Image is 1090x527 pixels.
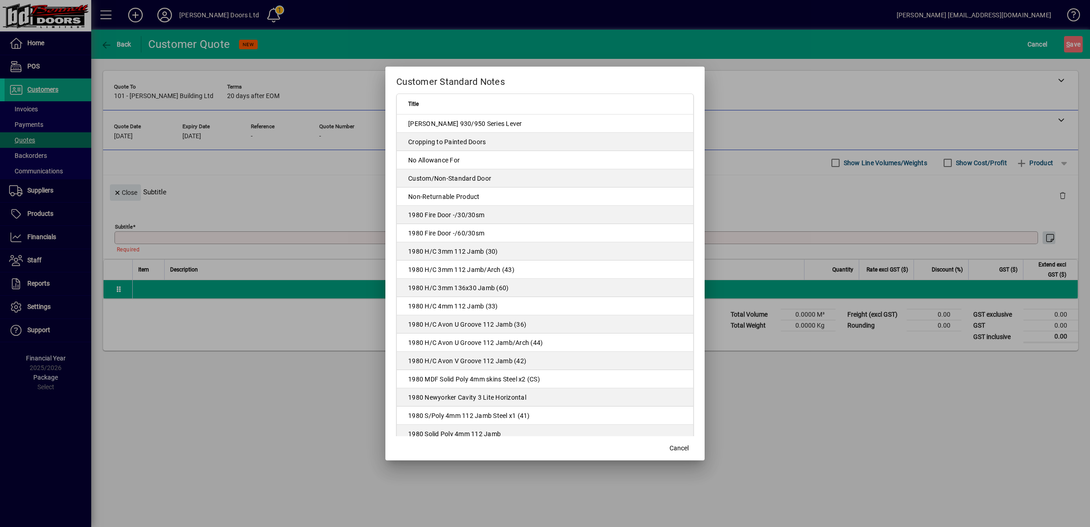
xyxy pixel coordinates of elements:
[397,188,693,206] td: Non-Returnable Product
[397,425,693,443] td: 1980 Solid Poly 4mm 112 Jamb
[397,297,693,315] td: 1980 H/C 4mm 112 Jamb (33)
[397,388,693,407] td: 1980 Newyorker Cavity 3 Lite Horizontal
[408,99,419,109] span: Title
[397,315,693,334] td: 1980 H/C Avon U Groove 112 Jamb (36)
[397,133,693,151] td: Cropping to Painted Doors
[397,407,693,425] td: 1980 S/Poly 4mm 112 Jamb Steel x1 (41)
[397,279,693,297] td: 1980 H/C 3mm 136x30 Jamb (60)
[397,370,693,388] td: 1980 MDF Solid Poly 4mm skins Steel x2 (CS)
[397,151,693,169] td: No Allowance For
[385,67,705,93] h2: Customer Standard Notes
[397,242,693,261] td: 1980 H/C 3mm 112 Jamb (30)
[397,352,693,370] td: 1980 H/C Avon V Groove 112 Jamb (42)
[397,115,693,133] td: [PERSON_NAME] 930/950 Series Lever
[397,334,693,352] td: 1980 H/C Avon U Groove 112 Jamb/Arch (44)
[664,440,694,457] button: Cancel
[397,261,693,279] td: 1980 H/C 3mm 112 Jamb/Arch (43)
[397,224,693,242] td: 1980 Fire Door -/60/30sm
[397,206,693,224] td: 1980 Fire Door -/30/30sm
[397,169,693,188] td: Custom/Non-Standard Door
[670,444,689,453] span: Cancel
